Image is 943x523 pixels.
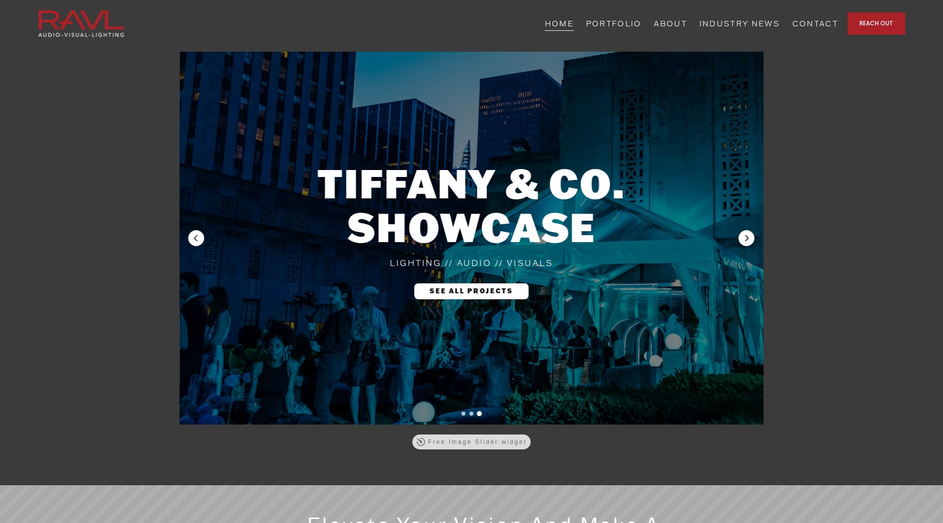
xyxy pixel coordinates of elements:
[545,16,574,31] a: HOME
[792,16,838,31] a: CONTACT
[256,259,687,268] div: LIGHTING // AUDIO // VISUALS
[848,12,905,35] a: REACH OUT
[738,229,756,247] div: Next
[654,16,687,31] a: ABOUT
[415,283,528,299] div: SEE ALL PROJECTS
[586,16,642,31] a: PORTFOLIO
[187,229,205,247] div: Previous
[179,52,764,425] a: Redirect to https://www.r-avl.com/portfolio
[468,408,476,420] div: Slide 2 of 3
[699,16,780,31] a: INDUSTRY NEWS
[256,161,687,249] div: TIFFANY & CO. SHOWCASE
[412,435,531,449] a: Free Image Slider widget
[475,406,485,421] div: Slide 3 of 3
[460,408,468,420] div: Slide 1 of 3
